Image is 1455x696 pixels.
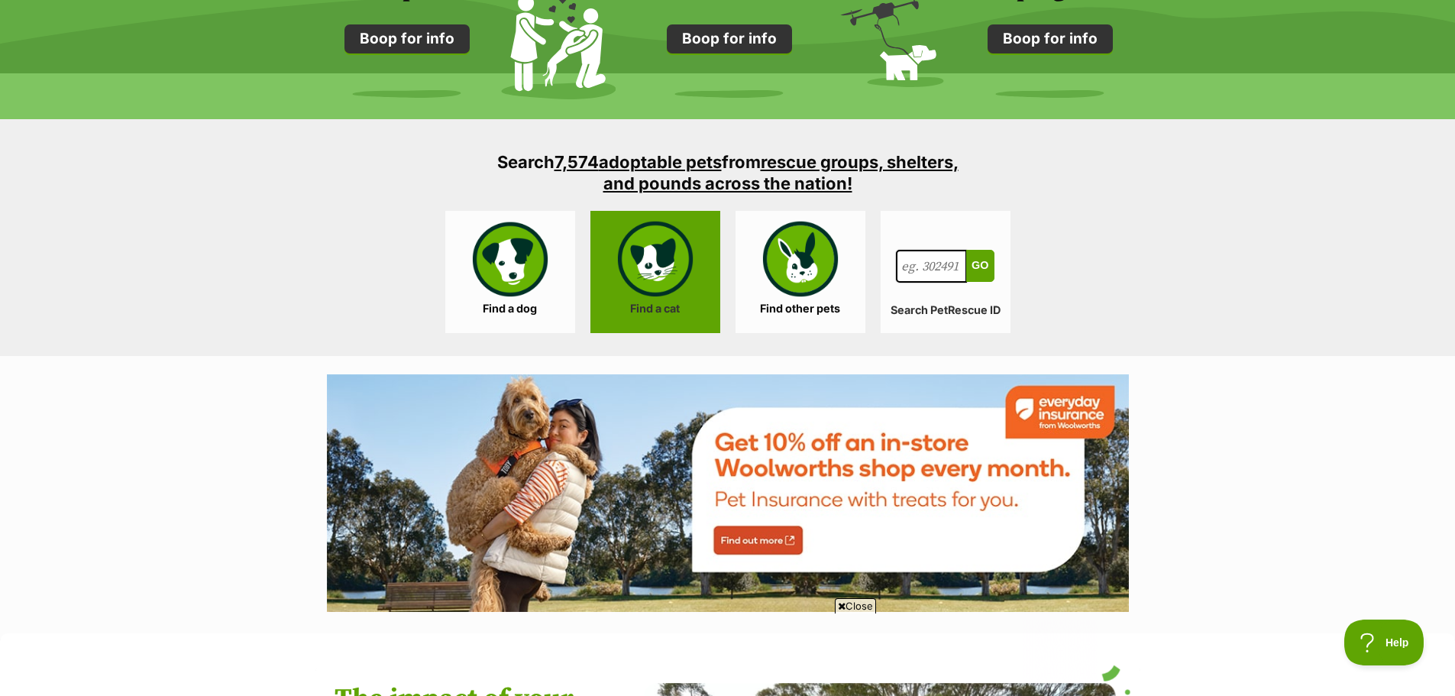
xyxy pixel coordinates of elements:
span: 7,574 [555,152,599,172]
iframe: Advertisement [357,620,1098,688]
input: eg. 302491 [896,250,968,283]
a: Find a dog [445,211,575,333]
a: 7,574adoptable pets [555,152,722,172]
a: Find a cat [590,211,720,333]
label: Search PetRescue ID [881,304,1010,317]
iframe: Help Scout Beacon - Open [1344,620,1424,665]
span: Close [835,598,876,613]
img: Everyday Insurance by Woolworths promotional banner [327,374,1129,612]
a: Find other pets [736,211,865,333]
a: Boop for info [344,24,470,53]
a: Boop for info [988,24,1113,53]
a: rescue groups, shelters, and pounds across the nation! [603,152,959,193]
a: Everyday Insurance by Woolworths promotional banner [327,374,1129,615]
h3: Search from [483,151,972,194]
button: Go [966,250,994,282]
a: Boop for info [667,24,792,53]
